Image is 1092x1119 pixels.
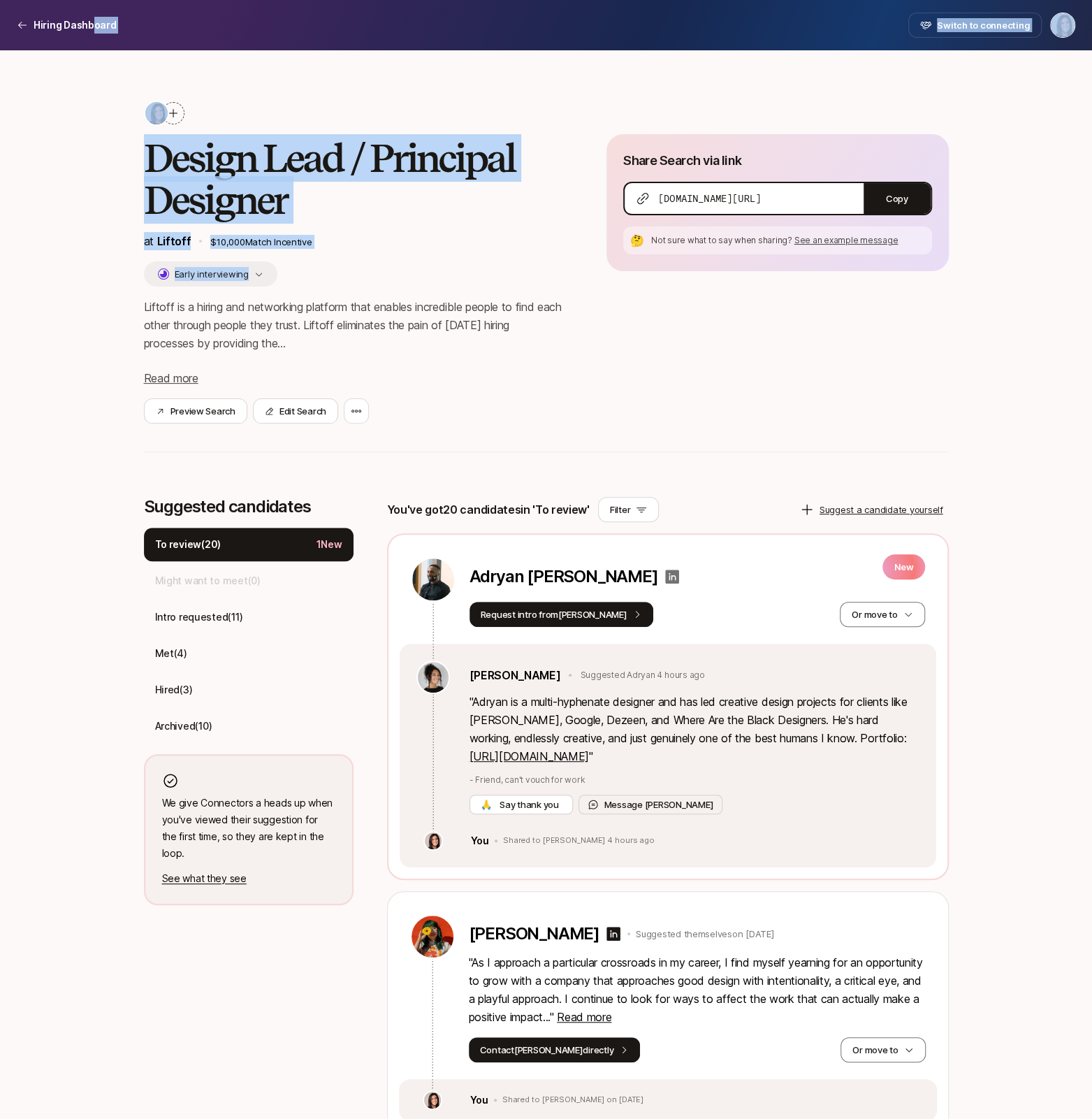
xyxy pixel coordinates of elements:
p: See what they see [162,870,335,887]
span: 🙏 [481,797,492,811]
p: You [471,832,489,849]
p: Met ( 4 ) [155,645,187,662]
p: Adryan [PERSON_NAME] [469,567,658,586]
button: Or move to [840,1037,925,1062]
span: Say thank you [497,797,561,811]
p: We give Connectors a heads up when you've viewed their suggestion for the first time, so they are... [162,795,335,862]
p: You [470,1092,488,1109]
button: Edit Search [253,398,338,424]
p: Share Search via link [623,151,742,171]
p: $10,000 Match Incentive [210,235,562,249]
button: Copy [864,183,931,214]
p: New [882,554,924,579]
img: 62f79c50_87df_43b4_9ac9_4c7e0818851a.jpg [412,916,453,958]
p: Shared to [PERSON_NAME] on [DATE] [502,1095,643,1105]
button: Or move to [840,602,924,627]
p: [PERSON_NAME] [469,924,599,944]
div: 🤔 [629,232,646,249]
p: Hired ( 3 ) [155,681,193,698]
p: Might want to meet ( 0 ) [155,572,261,589]
img: e2c36a01_6e3c_483f_9934_ba56421e6d7d.jpg [412,558,454,600]
p: Suggested candidates [144,497,354,517]
img: c7779172_f627_4c4a_b8eb_4f029b9e5743.jpg [418,662,449,693]
button: Contact[PERSON_NAME]directly [469,1037,641,1062]
span: [DOMAIN_NAME][URL] [658,192,761,205]
p: Suggested themselves on [DATE] [636,927,773,941]
a: [URL][DOMAIN_NAME] [469,749,589,763]
p: To review ( 20 ) [155,536,221,553]
h2: Design Lead / Principal Designer [144,137,562,221]
button: Filter [598,497,659,522]
p: You've got 20 candidates in 'To review' [387,500,590,519]
p: Not sure what to say when sharing? [651,234,926,247]
button: 🙏 Say thank you [469,795,573,814]
button: Message [PERSON_NAME] [578,795,723,814]
span: See an example message [794,235,898,245]
a: [PERSON_NAME] [469,666,561,684]
button: Request intro from[PERSON_NAME] [469,602,654,627]
p: Hiring Dashboard [34,17,117,34]
img: 71d7b91d_d7cb_43b4_a7ea_a9b2f2cc6e03.jpg [145,102,168,124]
p: Archived ( 10 ) [155,718,212,735]
p: Suggest a candidate yourself [820,503,943,517]
p: " Adryan is a multi-hyphenate designer and has led creative design projects for clients like [PER... [469,693,919,765]
p: Intro requested ( 11 ) [155,609,243,626]
p: Shared to [PERSON_NAME] 4 hours ago [503,836,655,846]
p: at [144,232,191,250]
button: Preview Search [144,398,247,424]
p: 1 New [316,536,342,553]
p: Liftoff is a hiring and networking platform that enables incredible people to find each other thr... [144,298,562,352]
span: Read more [557,1010,611,1024]
span: Read more [144,371,198,385]
button: Switch to connecting [908,13,1042,38]
button: Eleanor Morgan [1050,13,1075,38]
img: 71d7b91d_d7cb_43b4_a7ea_a9b2f2cc6e03.jpg [424,1092,441,1109]
img: Eleanor Morgan [1051,13,1075,37]
a: Liftoff [157,234,191,248]
img: 71d7b91d_d7cb_43b4_a7ea_a9b2f2cc6e03.jpg [425,832,442,849]
button: Early interviewing [144,261,277,287]
p: - Friend, can't vouch for work [469,774,919,786]
span: Switch to connecting [937,18,1030,32]
p: Suggested Adryan 4 hours ago [580,669,704,681]
p: " As I approach a particular crossroads in my career, I find myself yearning for an opportunity t... [469,953,926,1026]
